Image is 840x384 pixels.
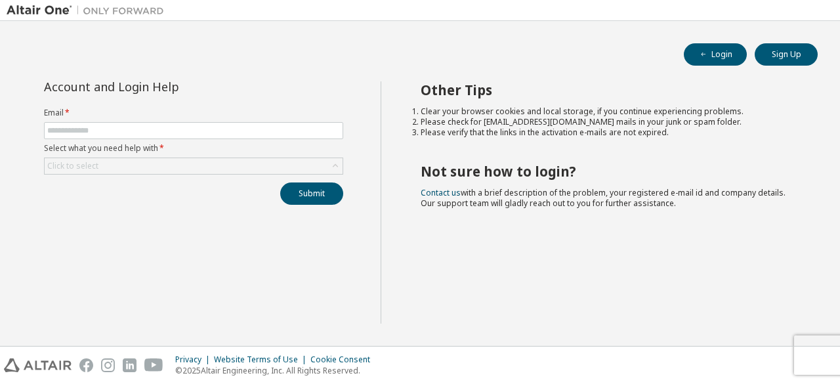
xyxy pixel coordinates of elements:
h2: Other Tips [421,81,795,98]
div: Click to select [47,161,98,171]
img: facebook.svg [79,358,93,372]
li: Clear your browser cookies and local storage, if you continue experiencing problems. [421,106,795,117]
button: Sign Up [755,43,818,66]
div: Cookie Consent [310,354,378,365]
h2: Not sure how to login? [421,163,795,180]
img: instagram.svg [101,358,115,372]
li: Please check for [EMAIL_ADDRESS][DOMAIN_NAME] mails in your junk or spam folder. [421,117,795,127]
img: youtube.svg [144,358,163,372]
div: Website Terms of Use [214,354,310,365]
label: Email [44,108,343,118]
li: Please verify that the links in the activation e-mails are not expired. [421,127,795,138]
img: altair_logo.svg [4,358,72,372]
label: Select what you need help with [44,143,343,154]
div: Privacy [175,354,214,365]
button: Login [684,43,747,66]
a: Contact us [421,187,461,198]
p: © 2025 Altair Engineering, Inc. All Rights Reserved. [175,365,378,376]
div: Account and Login Help [44,81,283,92]
span: with a brief description of the problem, your registered e-mail id and company details. Our suppo... [421,187,786,209]
div: Click to select [45,158,343,174]
button: Submit [280,182,343,205]
img: Altair One [7,4,171,17]
img: linkedin.svg [123,358,136,372]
